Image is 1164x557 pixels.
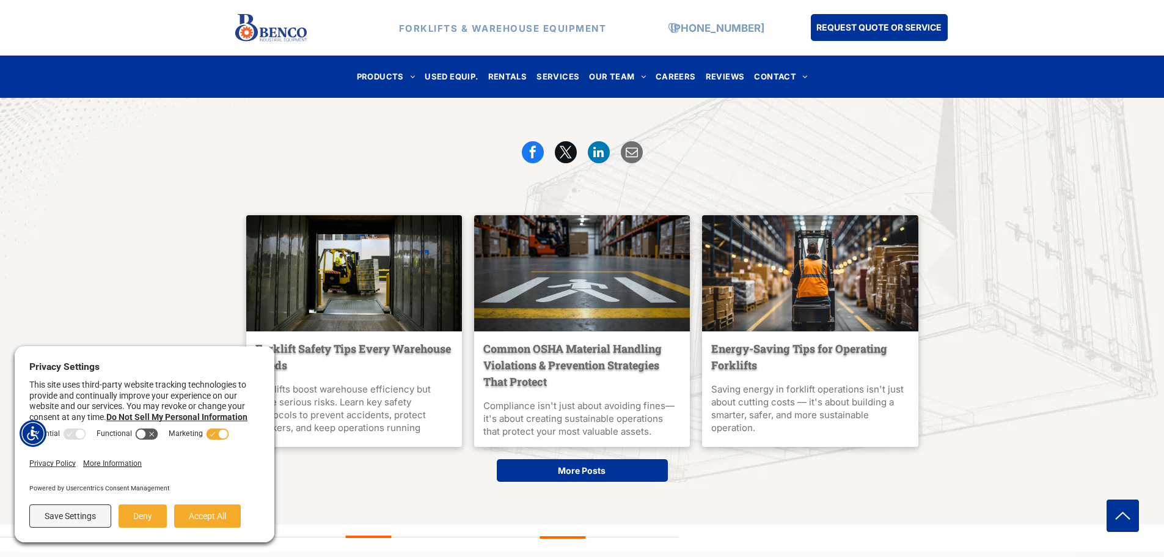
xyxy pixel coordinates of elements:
[399,22,607,34] strong: FORKLIFTS & WAREHOUSE EQUIPMENT
[352,68,420,85] a: PRODUCTS
[483,341,681,390] a: Common OSHA Material Handling Violations & Prevention Strategies That Protect
[811,14,948,41] a: REQUEST QUOTE OR SERVICE
[701,68,750,85] a: REVIEWS
[483,399,681,438] div: Compliance isn't just about avoiding fines—it's about creating sustainable operations that protec...
[20,420,46,447] div: Accessibility Menu
[420,68,483,85] a: USED EQUIP.
[651,68,701,85] a: CAREERS
[711,341,909,374] a: Energy-Saving Tips for Operating Forklifts
[816,16,942,39] span: REQUEST QUOTE OR SERVICE
[532,68,584,85] a: SERVICES
[670,21,764,34] a: [PHONE_NUMBER]
[584,68,651,85] a: OUR TEAM
[749,68,812,85] a: CONTACT
[255,341,453,374] a: Forklift Safety Tips Every Warehouse Needs
[474,215,690,331] a: Pedestrian crossing marking on a warehouse floor with a forklift in the background.
[246,215,462,331] a: Forklift loading a truck at a loading dock. Interior of the truck with a view of a warehouse.
[483,68,532,85] a: RENTALS
[711,383,909,433] div: Saving energy in forklift operations isn't just about cutting costs — it's about building a smart...
[255,383,453,433] div: Forklifts boost warehouse efficiency but pose serious risks. Learn key safety protocols to preven...
[558,459,606,482] span: More Posts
